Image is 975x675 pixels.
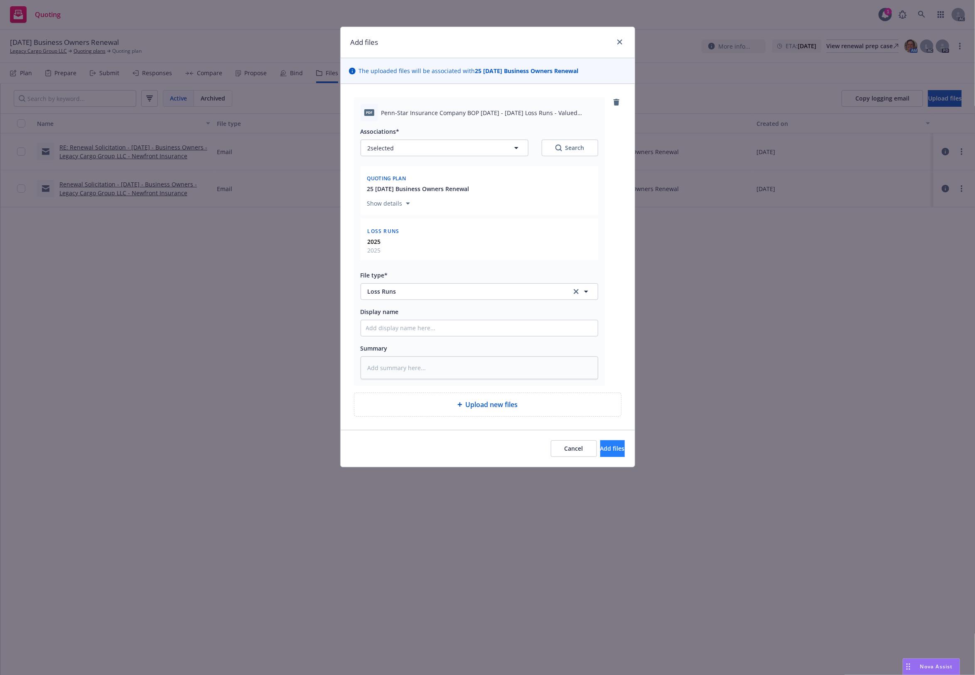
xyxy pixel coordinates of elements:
[600,444,625,452] span: Add files
[466,400,518,410] span: Upload new files
[920,663,953,670] span: Nova Assist
[361,320,598,336] input: Add display name here...
[612,97,621,107] a: remove
[475,67,579,75] strong: 25 [DATE] Business Owners Renewal
[361,271,388,279] span: File type*
[368,144,394,152] span: 2 selected
[615,37,625,47] a: close
[367,175,406,182] span: Quoting plan
[361,128,400,135] span: Associations*
[571,287,581,297] a: clear selection
[367,184,469,193] button: 25 [DATE] Business Owners Renewal
[551,440,597,457] button: Cancel
[368,246,381,255] span: 2025
[364,199,413,209] button: Show details
[354,393,621,417] div: Upload new files
[381,108,598,117] span: Penn-Star Insurance Company BOP [DATE] - [DATE] Loss Runs - Valued [DATE].pdf
[565,444,583,452] span: Cancel
[364,109,374,115] span: pdf
[359,66,579,75] span: The uploaded files will be associated with
[600,440,625,457] button: Add files
[351,37,378,48] h1: Add files
[368,287,560,296] span: Loss Runs
[361,308,399,316] span: Display name
[903,659,914,675] div: Drag to move
[555,144,585,152] div: Search
[361,344,388,352] span: Summary
[361,283,598,300] button: Loss Runsclear selection
[542,140,598,156] button: SearchSearch
[903,658,960,675] button: Nova Assist
[368,228,400,235] span: Loss Runs
[368,238,381,245] strong: 2025
[555,145,562,151] svg: Search
[361,140,528,156] button: 2selected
